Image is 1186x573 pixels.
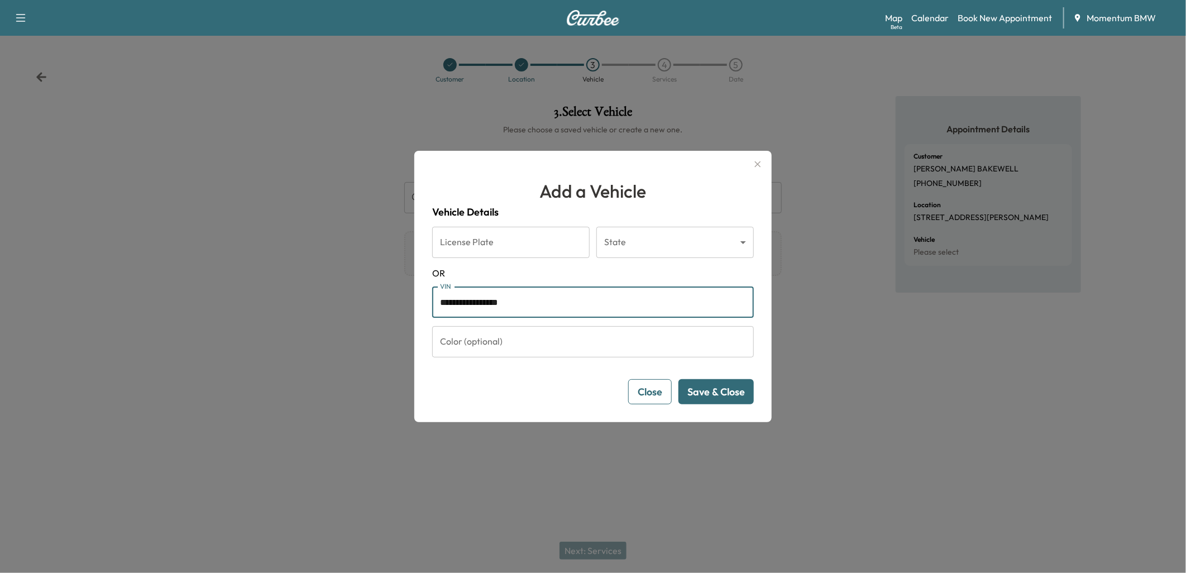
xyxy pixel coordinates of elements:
[891,23,902,31] div: Beta
[885,11,902,25] a: MapBeta
[678,379,754,404] button: Save & Close
[432,204,754,220] h4: Vehicle Details
[566,10,620,26] img: Curbee Logo
[1087,11,1156,25] span: Momentum BMW
[628,379,672,404] button: Close
[432,266,754,280] span: OR
[440,281,451,291] label: VIN
[958,11,1052,25] a: Book New Appointment
[432,178,754,204] h1: Add a Vehicle
[911,11,949,25] a: Calendar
